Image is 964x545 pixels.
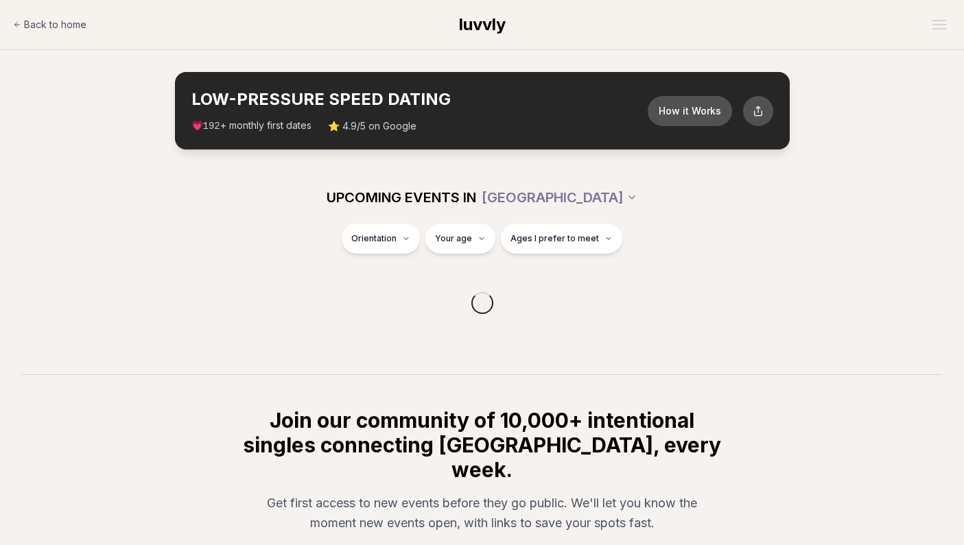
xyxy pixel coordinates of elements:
span: luvvly [459,14,506,34]
span: 💗 + monthly first dates [191,119,311,133]
h2: LOW-PRESSURE SPEED DATING [191,88,648,110]
span: Orientation [351,233,397,244]
span: UPCOMING EVENTS IN [327,188,476,207]
span: Your age [435,233,472,244]
h2: Join our community of 10,000+ intentional singles connecting [GEOGRAPHIC_DATA], every week. [241,408,724,482]
button: Orientation [342,223,420,254]
a: luvvly [459,14,506,36]
p: Get first access to new events before they go public. We'll let you know the moment new events op... [252,493,713,533]
a: Back to home [13,11,86,38]
span: Back to home [24,18,86,32]
span: 192 [203,121,220,132]
button: Open menu [927,14,952,35]
span: Ages I prefer to meet [510,233,599,244]
button: Ages I prefer to meet [501,223,622,254]
button: Your age [425,223,495,254]
button: How it Works [648,96,732,126]
button: [GEOGRAPHIC_DATA] [482,182,637,213]
span: ⭐ 4.9/5 on Google [328,119,416,133]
